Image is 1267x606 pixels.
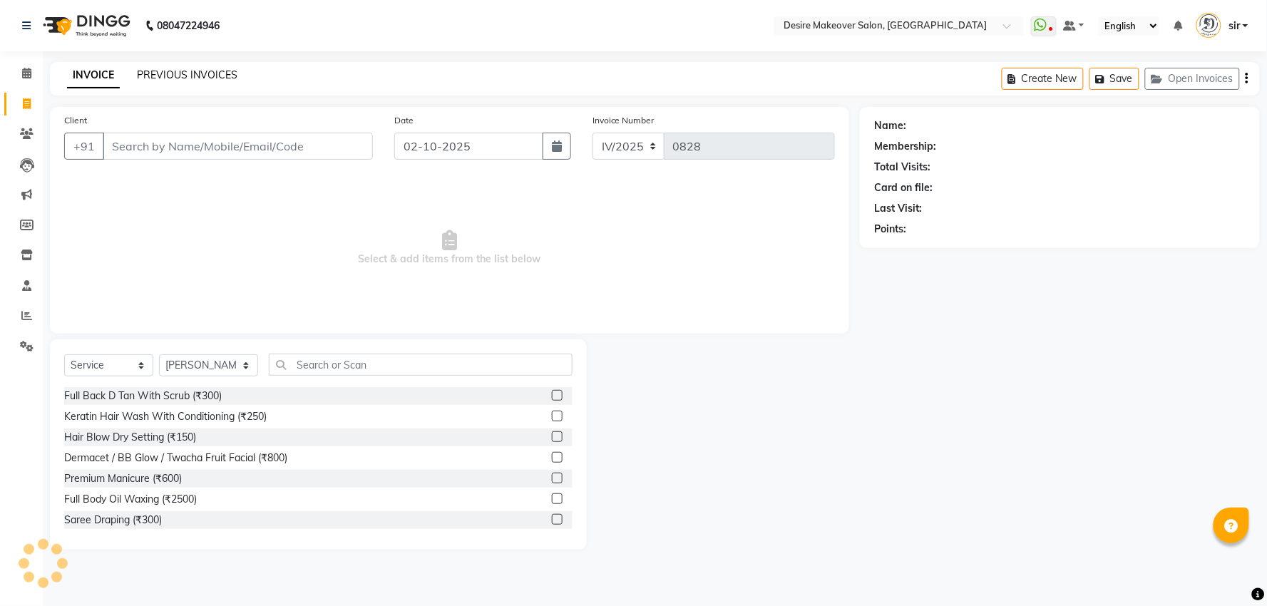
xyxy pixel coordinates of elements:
label: Client [64,114,87,127]
div: Saree Draping (₹300) [64,513,162,528]
div: Name: [874,118,906,133]
button: Save [1089,68,1139,90]
div: Last Visit: [874,201,922,216]
div: Full Body Oil Waxing (₹2500) [64,492,197,507]
b: 08047224946 [157,6,220,46]
div: Total Visits: [874,160,930,175]
div: Full Back D Tan With Scrub (₹300) [64,389,222,404]
button: Create New [1002,68,1084,90]
span: Select & add items from the list below [64,177,835,319]
img: logo [36,6,134,46]
span: sir [1228,19,1240,34]
div: Card on file: [874,180,933,195]
div: Dermacet / BB Glow / Twacha Fruit Facial (₹800) [64,451,287,466]
input: Search or Scan [269,354,572,376]
button: +91 [64,133,104,160]
div: Premium Manicure (₹600) [64,471,182,486]
a: PREVIOUS INVOICES [137,68,237,81]
a: INVOICE [67,63,120,88]
div: Membership: [874,139,936,154]
div: Hair Blow Dry Setting (₹150) [64,430,196,445]
input: Search by Name/Mobile/Email/Code [103,133,373,160]
img: sir [1196,13,1221,38]
label: Invoice Number [593,114,655,127]
div: Keratin Hair Wash With Conditioning (₹250) [64,409,267,424]
label: Date [394,114,414,127]
button: Open Invoices [1145,68,1240,90]
div: Points: [874,222,906,237]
